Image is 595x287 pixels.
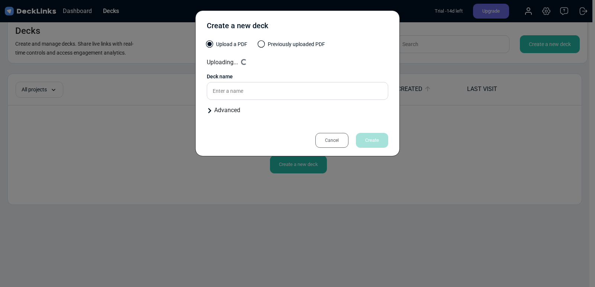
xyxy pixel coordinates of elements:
div: Deck name [207,73,388,81]
span: Uploading... [207,59,238,66]
label: Upload a PDF [207,40,247,52]
input: Enter a name [207,82,388,100]
div: Advanced [207,106,388,115]
div: Create a new deck [207,20,268,35]
div: Cancel [315,133,348,148]
label: Previously uploaded PDF [258,40,325,52]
